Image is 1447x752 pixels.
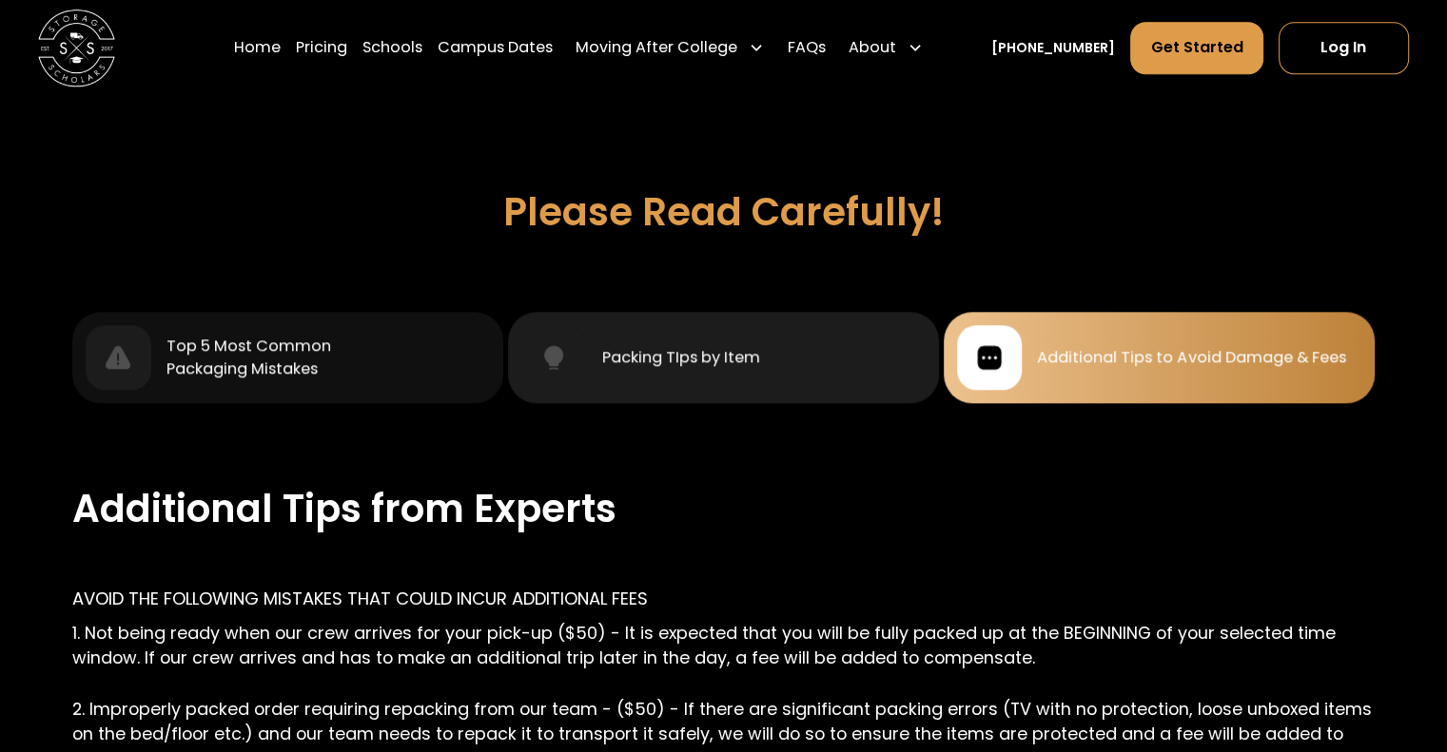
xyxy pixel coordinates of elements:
a: FAQs [787,21,825,74]
p: Avoid the following mistakes that could incur additional fees [72,586,1375,611]
a: Campus Dates [438,21,553,74]
img: Storage Scholars main logo [38,10,115,87]
a: Pricing [296,21,347,74]
div: Moving After College [568,21,772,74]
a: [PHONE_NUMBER] [991,38,1115,58]
div: Moving After College [576,36,737,59]
div: Additional Tips from Experts [72,480,616,537]
div: About [841,21,930,74]
a: home [38,10,115,87]
h3: Please Read Carefully! [503,189,945,235]
a: Schools [362,21,422,74]
a: Get Started [1130,22,1262,73]
div: Additional Tips to Avoid Damage & Fees [1037,346,1345,369]
div: Top 5 Most Common Packaging Mistakes [166,335,331,380]
div: About [849,36,896,59]
a: Home [234,21,281,74]
a: Log In [1279,22,1409,73]
div: Packing TIps by Item [602,346,760,369]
